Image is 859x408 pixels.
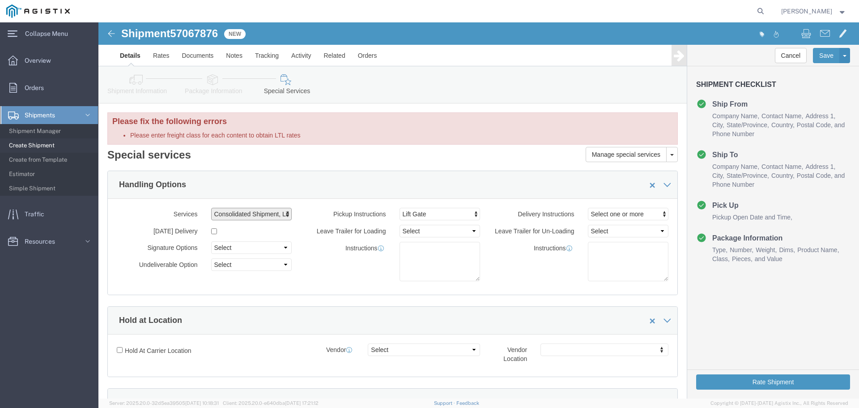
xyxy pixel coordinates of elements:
[223,400,319,406] span: Client: 2025.20.0-e640dba
[9,122,92,140] span: Shipment Manager
[781,6,832,16] span: Michael Legittino
[25,52,57,69] span: Overview
[434,400,456,406] a: Support
[0,52,98,69] a: Overview
[6,4,70,18] img: logo
[0,106,98,124] a: Shipments
[25,79,50,97] span: Orders
[285,400,319,406] span: [DATE] 17:21:12
[710,399,848,407] span: Copyright © [DATE]-[DATE] Agistix Inc., All Rights Reserved
[9,180,92,198] span: Simple Shipment
[781,6,847,17] button: [PERSON_NAME]
[25,25,74,43] span: Collapse Menu
[0,205,98,223] a: Traffic
[25,205,51,223] span: Traffic
[9,137,92,155] span: Create Shipment
[25,232,61,250] span: Resources
[0,79,98,97] a: Orders
[456,400,479,406] a: Feedback
[109,400,219,406] span: Server: 2025.20.0-32d5ea39505
[185,400,219,406] span: [DATE] 10:18:31
[9,151,92,169] span: Create from Template
[25,106,61,124] span: Shipments
[9,165,92,183] span: Estimator
[0,232,98,250] a: Resources
[98,22,859,399] iframe: FS Legacy Container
